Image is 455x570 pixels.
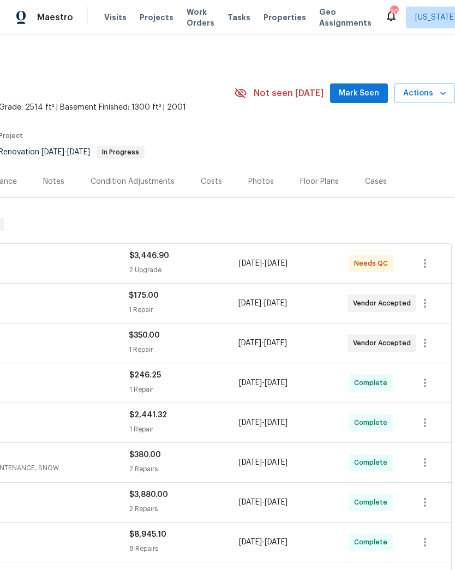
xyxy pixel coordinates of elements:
span: [DATE] [239,459,262,466]
span: Complete [354,537,392,548]
span: - [239,537,288,548]
span: Geo Assignments [319,7,372,28]
span: Complete [354,457,392,468]
div: Cases [365,176,387,187]
span: [DATE] [265,459,288,466]
button: Actions [394,83,455,104]
span: $3,880.00 [129,491,168,499]
div: 1 Repair [129,344,238,355]
span: [DATE] [239,419,262,427]
span: Vendor Accepted [353,298,415,309]
span: [DATE] [265,379,288,387]
span: [DATE] [239,538,262,546]
span: $380.00 [129,451,161,459]
span: [DATE] [239,499,262,506]
span: [DATE] [265,260,288,267]
span: - [238,338,287,349]
div: 2 Repairs [129,503,239,514]
span: - [239,258,288,269]
span: [DATE] [67,148,90,156]
span: - [239,497,288,508]
span: Tasks [228,14,250,21]
div: Notes [43,176,64,187]
div: 8 Repairs [129,543,239,554]
span: $8,945.10 [129,531,166,538]
span: $175.00 [129,292,159,299]
div: 2 Repairs [129,464,239,475]
span: - [239,377,288,388]
span: [DATE] [239,379,262,387]
span: Maestro [37,12,73,23]
span: [DATE] [41,148,64,156]
span: In Progress [98,149,143,155]
span: [DATE] [264,339,287,347]
span: [DATE] [265,419,288,427]
span: - [238,298,287,309]
span: [DATE] [238,339,261,347]
span: $2,441.32 [129,411,167,419]
span: - [41,148,90,156]
span: Actions [403,87,446,100]
span: [DATE] [238,299,261,307]
span: [DATE] [265,538,288,546]
span: [DATE] [265,499,288,506]
div: Costs [201,176,222,187]
div: Condition Adjustments [91,176,175,187]
div: 1 Repair [129,424,239,435]
span: Projects [140,12,173,23]
span: $3,446.90 [129,252,169,260]
span: $350.00 [129,332,160,339]
span: - [239,417,288,428]
span: Complete [354,497,392,508]
div: Photos [248,176,274,187]
span: Mark Seen [339,87,379,100]
span: Work Orders [187,7,214,28]
span: Complete [354,377,392,388]
span: Complete [354,417,392,428]
div: 1 Repair [129,304,238,315]
span: Needs QC [354,258,392,269]
span: - [239,457,288,468]
span: Properties [264,12,306,23]
span: [DATE] [264,299,287,307]
div: 20 [390,7,398,17]
div: 1 Repair [129,384,239,395]
span: Visits [104,12,127,23]
span: Not seen [DATE] [254,88,324,99]
div: 2 Upgrade [129,265,239,275]
span: Vendor Accepted [353,338,415,349]
button: Mark Seen [330,83,388,104]
span: $246.25 [129,371,161,379]
span: [DATE] [239,260,262,267]
div: Floor Plans [300,176,339,187]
